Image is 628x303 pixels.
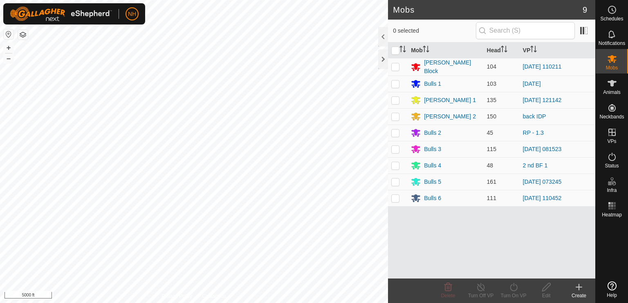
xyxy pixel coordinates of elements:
span: 115 [487,146,496,152]
span: 45 [487,129,493,136]
a: back IDP [523,113,546,120]
a: [DATE] 081523 [523,146,562,152]
span: Infra [607,188,617,193]
span: 103 [487,80,496,87]
span: 161 [487,178,496,185]
span: NH [128,10,136,18]
div: Bulls 5 [424,178,441,186]
div: [PERSON_NAME] 2 [424,112,476,121]
span: Heatmap [602,212,622,217]
input: Search (S) [476,22,575,39]
span: 9 [583,4,587,16]
div: [PERSON_NAME] 1 [424,96,476,105]
span: Help [607,293,617,298]
p-sorticon: Activate to sort [423,47,429,53]
p-sorticon: Activate to sort [399,47,406,53]
div: Create [563,292,595,299]
a: Help [596,278,628,301]
div: Bulls 1 [424,80,441,88]
span: 48 [487,162,493,169]
button: Reset Map [4,29,13,39]
th: Mob [408,42,483,58]
span: 111 [487,195,496,201]
div: Bulls 3 [424,145,441,154]
p-sorticon: Activate to sort [530,47,537,53]
span: Mobs [606,65,618,70]
span: 0 selected [393,27,475,35]
a: 2 nd BF 1 [523,162,548,169]
a: [DATE] 110452 [523,195,562,201]
div: [PERSON_NAME] Block [424,58,480,76]
a: Contact Us [202,292,226,300]
span: 150 [487,113,496,120]
div: Turn Off VP [464,292,497,299]
span: Neckbands [599,114,624,119]
a: Privacy Policy [162,292,193,300]
a: [DATE] 121142 [523,97,562,103]
button: Map Layers [18,30,28,40]
button: + [4,43,13,53]
th: Head [484,42,520,58]
a: [DATE] [523,80,541,87]
div: Bulls 6 [424,194,441,203]
span: VPs [607,139,616,144]
div: Bulls 2 [424,129,441,137]
span: Notifications [599,41,625,46]
span: 135 [487,97,496,103]
span: Delete [441,293,455,299]
span: Animals [603,90,621,95]
a: [DATE] 073245 [523,178,562,185]
img: Gallagher Logo [10,7,112,21]
span: Schedules [600,16,623,21]
a: [DATE] 110211 [523,63,562,70]
h2: Mobs [393,5,583,15]
div: Edit [530,292,563,299]
th: VP [520,42,595,58]
span: Status [605,163,619,168]
span: 104 [487,63,496,70]
div: Bulls 4 [424,161,441,170]
p-sorticon: Activate to sort [501,47,507,53]
div: Turn On VP [497,292,530,299]
button: – [4,53,13,63]
a: RP - 1.3 [523,129,544,136]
